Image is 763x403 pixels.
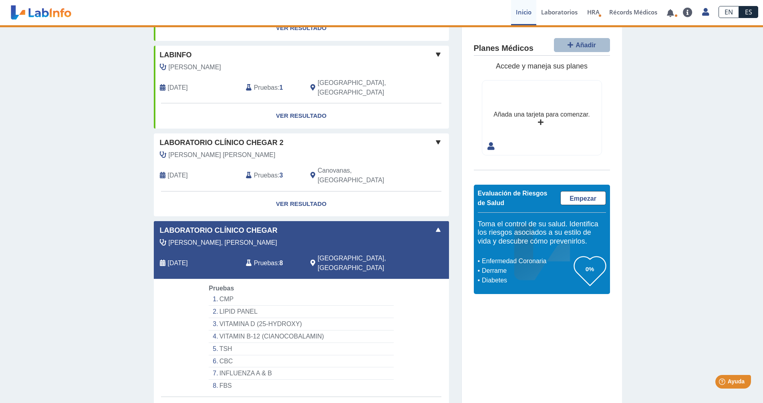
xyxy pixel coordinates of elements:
[474,44,533,53] h4: Planes Médicos
[154,16,449,41] a: Ver Resultado
[154,191,449,217] a: Ver Resultado
[169,238,277,248] span: Urena Sencion, Guido
[480,276,574,285] li: Diabetes
[209,318,393,330] li: VITAMINA D (25-HYDROXY)
[739,6,758,18] a: ES
[480,256,574,266] li: Enfermedad Coronaria
[160,50,192,60] span: labinfo
[209,343,393,355] li: TSH
[254,171,278,180] span: Pruebas
[318,78,406,97] span: Rio Grande, PR
[169,62,221,72] span: Morales, Sonia
[240,254,304,273] div: :
[209,330,393,343] li: VITAMIN B-12 (CIANOCOBALAMIN)
[209,380,393,392] li: FBS
[168,258,188,268] span: 2024-11-04
[280,172,283,179] b: 3
[168,171,188,180] span: 2025-09-26
[254,83,278,93] span: Pruebas
[240,166,304,185] div: :
[574,264,606,274] h3: 0%
[209,367,393,380] li: INFLUENZA A & B
[160,137,284,148] span: Laboratorio Clínico Chegar 2
[478,220,606,246] h5: Toma el control de su salud. Identifica los riesgos asociados a su estilo de vida y descubre cómo...
[478,190,548,206] span: Evaluación de Riesgos de Salud
[168,83,188,93] span: 2020-10-08
[154,103,449,129] a: Ver Resultado
[496,62,588,70] span: Accede y maneja sus planes
[480,266,574,276] li: Derrame
[160,225,278,236] span: Laboratorio Clínico Chegar
[576,42,596,48] span: Añadir
[692,372,754,394] iframe: Help widget launcher
[318,166,406,185] span: Canovanas, PR
[169,150,276,160] span: Bertran Figueroa, Nitza
[554,38,610,52] button: Añadir
[240,78,304,97] div: :
[560,191,606,205] a: Empezar
[280,84,283,91] b: 1
[254,258,278,268] span: Pruebas
[493,110,590,119] div: Añada una tarjeta para comenzar.
[209,355,393,368] li: CBC
[318,254,406,273] span: Rio Grande, PR
[570,195,596,202] span: Empezar
[209,285,234,292] span: Pruebas
[209,306,393,318] li: LIPID PANEL
[587,8,600,16] span: HRA
[719,6,739,18] a: EN
[280,260,283,266] b: 8
[209,293,393,306] li: CMP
